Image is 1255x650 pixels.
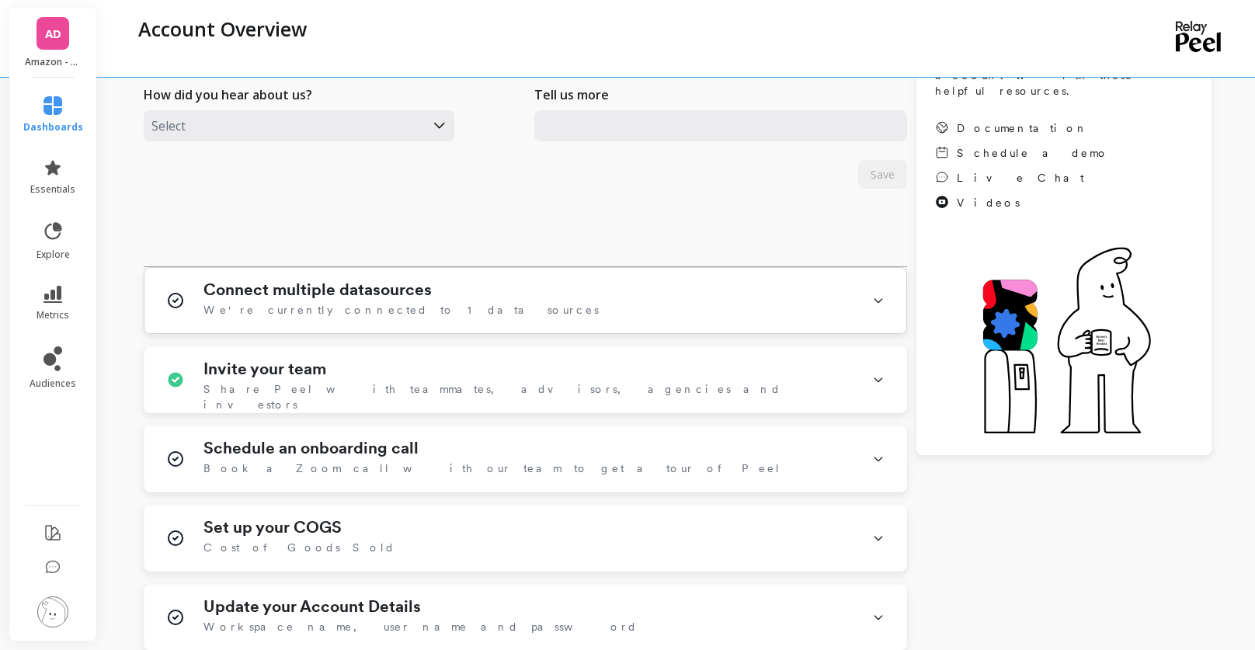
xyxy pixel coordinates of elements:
[203,518,342,537] h1: Set up your COGS
[203,597,421,616] h1: Update your Account Details
[37,249,70,261] span: explore
[25,56,82,68] p: Amazon - DoggieLawn
[23,121,83,134] span: dashboards
[30,377,76,390] span: audiences
[957,145,1109,161] span: Schedule a demo
[37,596,68,627] img: profile picture
[203,280,432,299] h1: Connect multiple datasources
[203,439,419,457] h1: Schedule an onboarding call
[30,183,75,196] span: essentials
[37,309,69,322] span: metrics
[203,540,395,555] span: Cost of Goods Sold
[203,360,326,378] h1: Invite your team
[534,85,609,104] p: Tell us more
[957,195,1020,210] span: Videos
[203,381,853,412] span: Share Peel with teammates, advisors, agencies and investors
[138,16,307,42] p: Account Overview
[144,85,312,104] p: How did you hear about us?
[935,195,1109,210] a: Videos
[935,120,1109,136] a: Documentation
[203,619,638,634] span: Workspace name, user name and password
[203,461,781,476] span: Book a Zoom call with our team to get a tour of Peel
[957,120,1089,136] span: Documentation
[935,145,1109,161] a: Schedule a demo
[957,170,1084,186] span: Live Chat
[203,302,599,318] span: We're currently connected to 1 data sources
[45,25,61,43] span: AD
